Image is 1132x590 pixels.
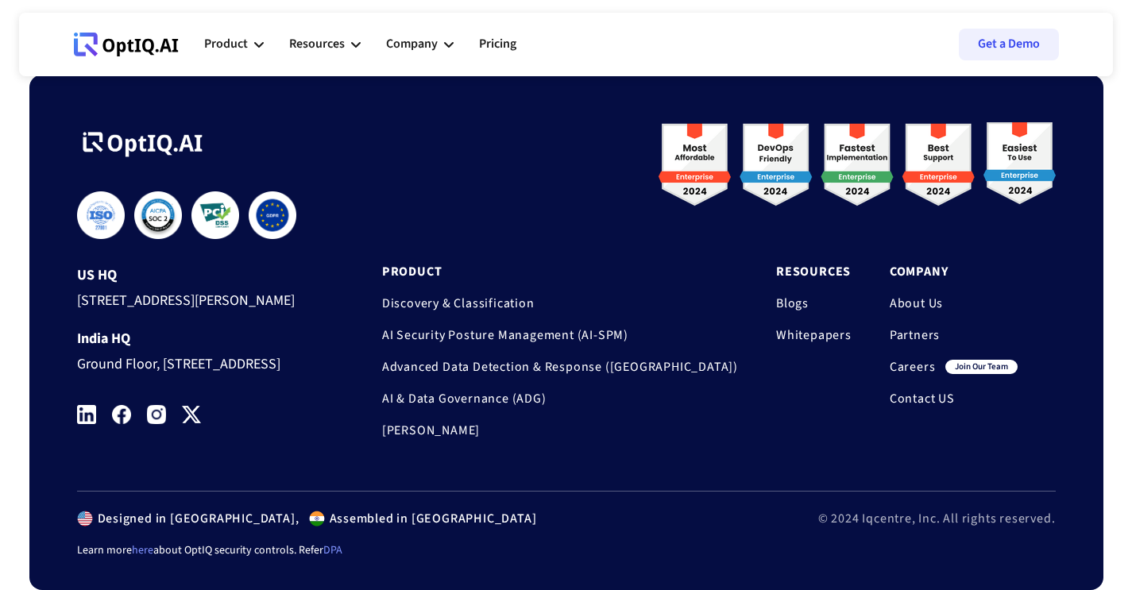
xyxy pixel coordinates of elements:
[77,283,322,313] div: [STREET_ADDRESS][PERSON_NAME]
[890,391,1018,407] a: Contact US
[289,21,361,68] div: Resources
[479,21,516,68] a: Pricing
[132,542,153,558] a: here
[386,33,438,55] div: Company
[382,422,738,438] a: [PERSON_NAME]
[890,295,1018,311] a: About Us
[382,295,738,311] a: Discovery & Classification
[890,359,936,375] a: Careers
[77,331,322,347] div: India HQ
[382,327,738,343] a: AI Security Posture Management (AI-SPM)
[77,268,322,283] div: US HQ
[77,347,322,376] div: Ground Floor, [STREET_ADDRESS]
[959,29,1059,60] a: Get a Demo
[945,360,1018,374] div: join our team
[93,511,299,526] div: Designed in [GEOGRAPHIC_DATA],
[204,33,248,55] div: Product
[818,511,1056,526] div: © 2024 Iqcentre, Inc. All rights reserved.
[74,21,179,68] a: Webflow Homepage
[204,21,264,68] div: Product
[289,33,345,55] div: Resources
[776,264,852,280] a: Resources
[890,264,1018,280] a: Company
[386,21,454,68] div: Company
[382,359,738,375] a: Advanced Data Detection & Response ([GEOGRAPHIC_DATA])
[323,542,342,558] a: DPA
[382,391,738,407] a: AI & Data Governance (ADG)
[77,542,1056,558] div: Learn more about OptIQ security controls. Refer
[776,295,852,311] a: Blogs
[776,327,852,343] a: Whitepapers
[890,327,1018,343] a: Partners
[325,511,537,526] div: Assembled in [GEOGRAPHIC_DATA]
[382,264,738,280] a: Product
